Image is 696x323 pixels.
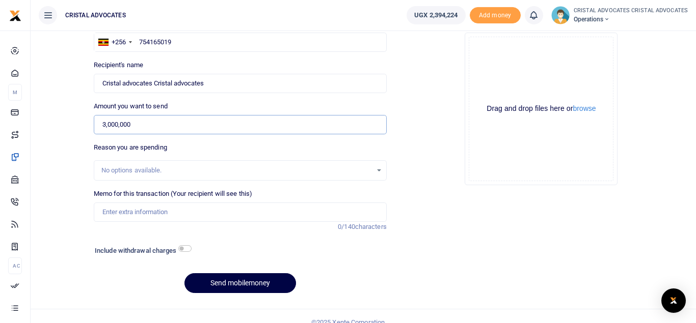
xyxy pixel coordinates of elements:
[94,142,167,153] label: Reason you are spending
[94,33,135,51] div: Uganda: +256
[94,33,387,52] input: Enter phone number
[469,104,613,113] div: Drag and drop files here or
[470,11,521,18] a: Add money
[61,11,130,20] span: CRISTAL ADVOCATES
[338,223,355,230] span: 0/140
[551,6,688,24] a: profile-user CRISTAL ADVOCATES CRISTAL ADVOCATES Operations
[9,10,21,22] img: logo-small
[470,7,521,24] span: Add money
[94,101,168,111] label: Amount you want to send
[9,11,21,19] a: logo-small logo-large logo-large
[574,7,688,15] small: CRISTAL ADVOCATES CRISTAL ADVOCATES
[95,247,186,255] h6: Include withdrawal charges
[661,288,686,313] div: Open Intercom Messenger
[355,223,387,230] span: characters
[184,273,296,293] button: Send mobilemoney
[470,7,521,24] li: Toup your wallet
[112,37,126,47] div: +256
[574,15,688,24] span: Operations
[94,202,387,222] input: Enter extra information
[403,6,469,24] li: Wallet ballance
[8,257,22,274] li: Ac
[573,105,596,112] button: browse
[414,10,458,20] span: UGX 2,394,224
[94,60,144,70] label: Recipient's name
[8,84,22,101] li: M
[465,33,618,185] div: File Uploader
[551,6,570,24] img: profile-user
[94,74,387,93] input: MTN & Airtel numbers are validated
[94,115,387,134] input: UGX
[407,6,465,24] a: UGX 2,394,224
[94,189,253,199] label: Memo for this transaction (Your recipient will see this)
[101,165,372,175] div: No options available.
